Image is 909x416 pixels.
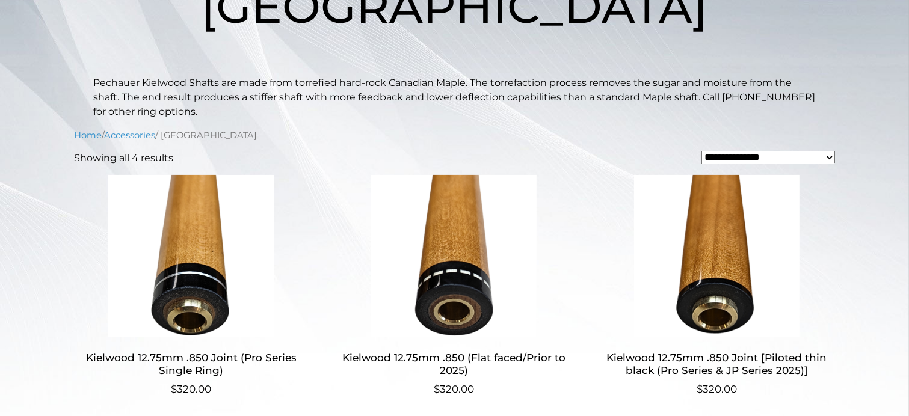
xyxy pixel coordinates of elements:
[75,151,174,165] p: Showing all 4 results
[75,175,309,337] img: Kielwood 12.75mm .850 Joint (Pro Series Single Ring)
[171,383,177,395] span: $
[701,151,835,164] select: Shop order
[337,347,571,382] h2: Kielwood 12.75mm .850 (Flat faced/Prior to 2025)
[697,383,703,395] span: $
[75,130,102,141] a: Home
[337,175,571,397] a: Kielwood 12.75mm .850 (Flat faced/Prior to 2025) $320.00
[75,347,309,382] h2: Kielwood 12.75mm .850 Joint (Pro Series Single Ring)
[105,130,156,141] a: Accessories
[171,383,211,395] bdi: 320.00
[434,383,474,395] bdi: 320.00
[600,347,834,382] h2: Kielwood 12.75mm .850 Joint [Piloted thin black (Pro Series & JP Series 2025)]
[600,175,834,397] a: Kielwood 12.75mm .850 Joint [Piloted thin black (Pro Series & JP Series 2025)] $320.00
[94,76,816,119] p: Pechauer Kielwood Shafts are made from torrefied hard-rock Canadian Maple. The torrefaction proce...
[337,175,571,337] img: Kielwood 12.75mm .850 (Flat faced/Prior to 2025)
[697,383,737,395] bdi: 320.00
[600,175,834,337] img: Kielwood 12.75mm .850 Joint [Piloted thin black (Pro Series & JP Series 2025)]
[434,383,440,395] span: $
[75,175,309,397] a: Kielwood 12.75mm .850 Joint (Pro Series Single Ring) $320.00
[75,129,835,142] nav: Breadcrumb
